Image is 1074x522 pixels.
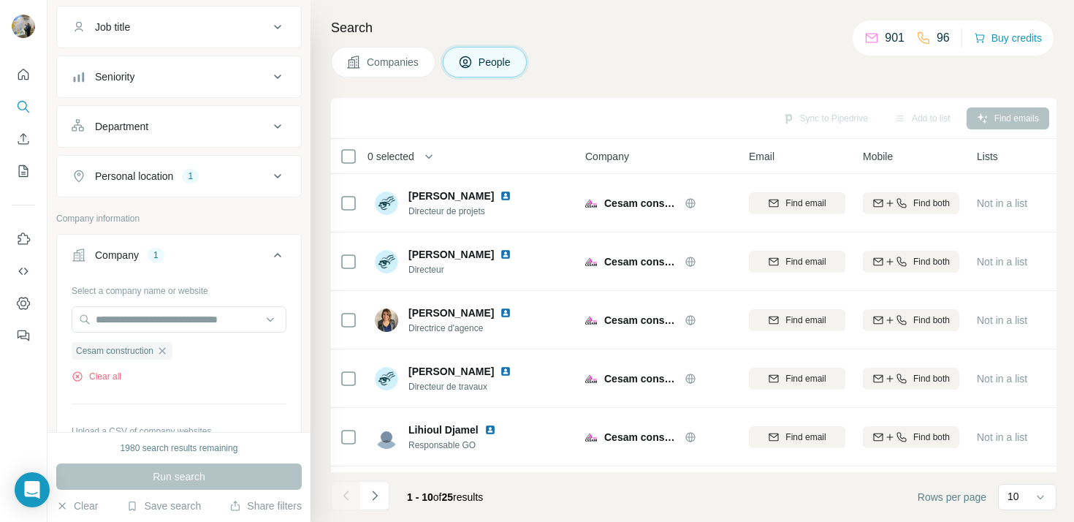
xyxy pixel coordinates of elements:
div: Seniority [95,69,134,84]
button: Find both [863,426,959,448]
button: Navigate to next page [360,481,389,510]
span: Cesam construction [604,196,677,211]
img: Avatar [12,15,35,38]
span: 25 [442,491,454,503]
div: 1 [148,249,164,262]
button: Find email [749,309,845,331]
span: Find email [785,197,826,210]
img: LinkedIn logo [500,190,511,202]
img: Avatar [375,367,398,390]
span: Directeur [408,263,517,276]
span: Rows per page [918,490,986,504]
button: Find both [863,309,959,331]
span: Directrice d'agence [408,322,517,335]
button: Enrich CSV [12,126,35,152]
button: Find both [863,368,959,390]
span: Find email [785,314,826,327]
span: of [433,491,442,503]
img: LinkedIn logo [484,424,496,436]
div: Department [95,119,148,134]
button: Find email [749,192,845,214]
span: 0 selected [367,149,414,164]
button: Find email [749,251,845,273]
span: Cesam construction [76,344,153,358]
img: Avatar [375,309,398,332]
img: LinkedIn logo [500,366,511,377]
span: Find email [785,431,826,444]
span: Find both [913,314,950,327]
span: [PERSON_NAME] [408,306,494,320]
div: Company [95,248,139,262]
div: 1980 search results remaining [121,442,238,455]
span: Find email [785,255,826,268]
span: Company [585,149,629,164]
button: Find email [749,368,845,390]
button: Buy credits [974,28,1042,48]
span: Directeur de travaux [408,380,517,393]
span: Cesam construction [604,254,677,269]
button: Use Surfe API [12,258,35,284]
span: [PERSON_NAME] [408,189,494,203]
img: Logo of Cesam construction [585,314,597,326]
button: Share filters [229,499,302,513]
span: Find both [913,255,950,268]
img: LinkedIn logo [500,307,511,319]
p: 10 [1008,489,1019,504]
button: Quick start [12,61,35,88]
div: Open Intercom Messenger [15,472,50,507]
span: Find both [913,372,950,385]
span: [PERSON_NAME] [408,364,494,379]
span: Find both [913,197,950,210]
button: Find both [863,251,959,273]
button: Job title [57,10,301,45]
span: Cesam construction [604,371,677,386]
button: Seniority [57,59,301,94]
span: Lihioul Djamel [408,423,479,437]
button: Find email [749,426,845,448]
span: Companies [367,55,420,69]
button: Use Surfe on LinkedIn [12,226,35,252]
button: Clear [56,499,98,513]
span: Find email [785,372,826,385]
span: [PERSON_NAME] [408,247,494,262]
span: Email [749,149,774,164]
span: results [407,491,483,503]
h4: Search [331,18,1056,38]
img: Avatar [375,192,398,215]
span: Lists [977,149,998,164]
img: Avatar [375,425,398,449]
img: Avatar [375,250,398,273]
span: Cesam construction [604,430,677,445]
span: Not in a list [977,197,1027,209]
div: Personal location [95,169,173,184]
img: Logo of Cesam construction [585,197,597,209]
button: Company1 [57,238,301,279]
span: 1 - 10 [407,491,433,503]
p: Upload a CSV of company websites. [72,425,286,438]
img: LinkedIn logo [500,249,511,260]
button: Feedback [12,322,35,349]
button: My lists [12,158,35,184]
div: 1 [182,170,199,183]
p: 901 [885,29,904,47]
p: 96 [937,29,950,47]
span: Not in a list [977,314,1027,326]
span: Directeur de projets [408,205,517,218]
img: Logo of Cesam construction [585,256,597,268]
button: Dashboard [12,290,35,317]
button: Clear all [72,370,121,383]
img: Logo of Cesam construction [585,373,597,385]
button: Find both [863,192,959,214]
span: People [479,55,512,69]
span: Not in a list [977,373,1027,385]
button: Department [57,109,301,144]
span: Not in a list [977,431,1027,443]
img: Logo of Cesam construction [585,431,597,443]
button: Save search [126,499,201,513]
span: Not in a list [977,256,1027,268]
div: Job title [95,20,130,34]
span: Responsable GO [408,439,502,452]
button: Search [12,94,35,120]
span: Find both [913,431,950,444]
span: Mobile [863,149,893,164]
